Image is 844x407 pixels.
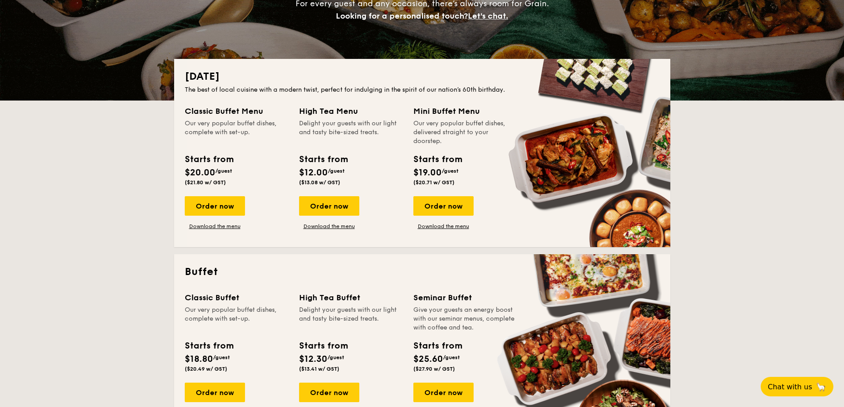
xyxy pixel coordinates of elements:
[185,70,660,84] h2: [DATE]
[185,196,245,216] div: Order now
[213,354,230,360] span: /guest
[185,105,288,117] div: Classic Buffet Menu
[299,354,327,364] span: $12.30
[413,291,517,304] div: Seminar Buffet
[413,339,462,353] div: Starts from
[185,366,227,372] span: ($20.49 w/ GST)
[299,119,403,146] div: Delight your guests with our light and tasty bite-sized treats.
[327,354,344,360] span: /guest
[299,196,359,216] div: Order now
[413,223,474,230] a: Download the menu
[185,339,233,353] div: Starts from
[185,119,288,146] div: Our very popular buffet dishes, complete with set-up.
[185,354,213,364] span: $18.80
[413,306,517,332] div: Give your guests an energy boost with our seminar menus, complete with coffee and tea.
[185,179,226,186] span: ($21.80 w/ GST)
[299,383,359,402] div: Order now
[816,382,826,392] span: 🦙
[413,167,442,178] span: $19.00
[768,383,812,391] span: Chat with us
[185,85,660,94] div: The best of local cuisine with a modern twist, perfect for indulging in the spirit of our nation’...
[185,306,288,332] div: Our very popular buffet dishes, complete with set-up.
[413,366,455,372] span: ($27.90 w/ GST)
[185,153,233,166] div: Starts from
[413,383,474,402] div: Order now
[413,105,517,117] div: Mini Buffet Menu
[468,11,508,21] span: Let's chat.
[299,339,347,353] div: Starts from
[215,168,232,174] span: /guest
[299,179,340,186] span: ($13.08 w/ GST)
[185,167,215,178] span: $20.00
[299,153,347,166] div: Starts from
[443,354,460,360] span: /guest
[413,179,455,186] span: ($20.71 w/ GST)
[761,377,833,396] button: Chat with us🦙
[185,383,245,402] div: Order now
[413,153,462,166] div: Starts from
[185,291,288,304] div: Classic Buffet
[413,119,517,146] div: Our very popular buffet dishes, delivered straight to your doorstep.
[299,105,403,117] div: High Tea Menu
[299,167,328,178] span: $12.00
[299,366,339,372] span: ($13.41 w/ GST)
[413,196,474,216] div: Order now
[185,265,660,279] h2: Buffet
[299,291,403,304] div: High Tea Buffet
[328,168,345,174] span: /guest
[442,168,459,174] span: /guest
[413,354,443,364] span: $25.60
[299,306,403,332] div: Delight your guests with our light and tasty bite-sized treats.
[299,223,359,230] a: Download the menu
[185,223,245,230] a: Download the menu
[336,11,468,21] span: Looking for a personalised touch?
